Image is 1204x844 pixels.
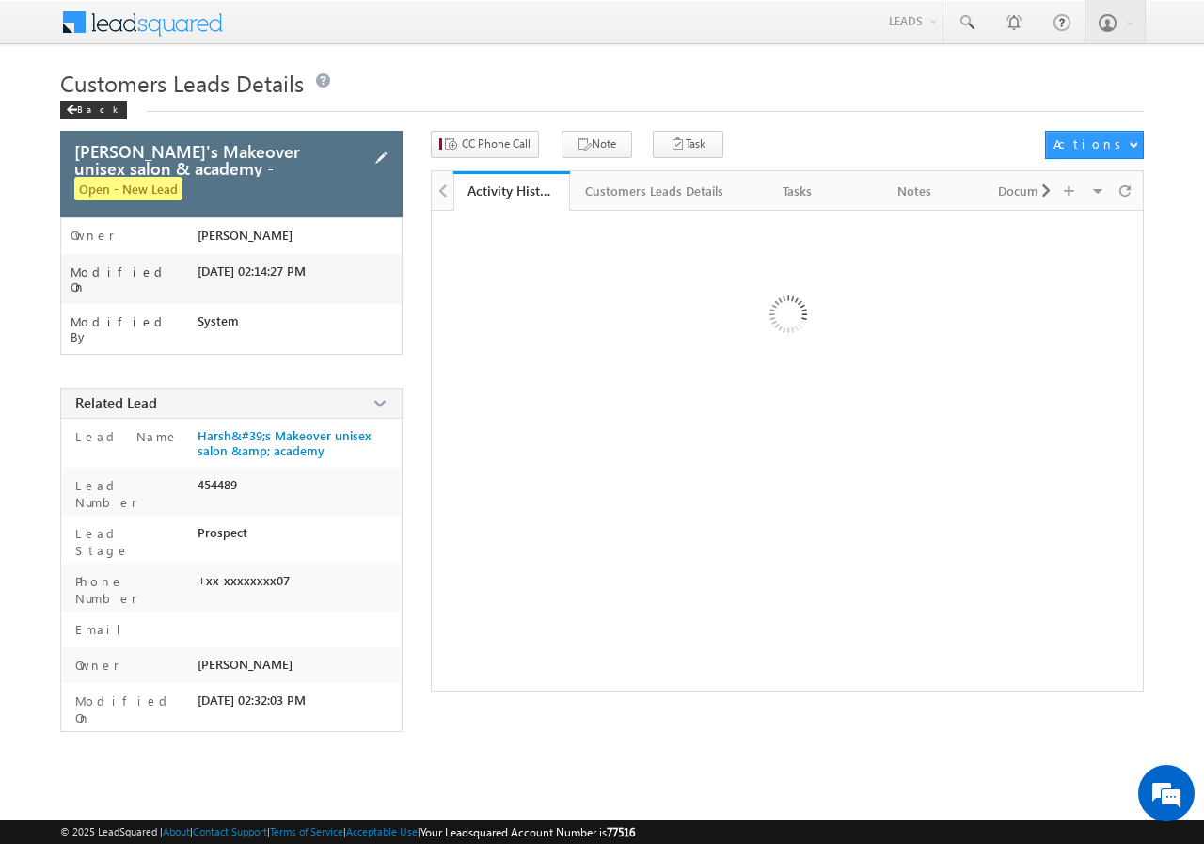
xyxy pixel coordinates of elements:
[74,143,352,177] span: [PERSON_NAME]'s Makeover unisex salon & academy -
[570,171,740,211] a: Customers Leads Details
[989,180,1073,202] div: Documents
[71,428,179,445] label: Lead Name
[755,180,840,202] div: Tasks
[198,428,392,458] a: Harsh&#39;s Makeover unisex salon &amp; academy
[431,131,539,158] button: CC Phone Call
[71,264,198,295] label: Modified On
[74,177,182,200] span: Open - New Lead
[346,825,418,837] a: Acceptable Use
[453,171,570,211] a: Activity History
[71,693,189,726] label: Modified On
[689,220,884,415] img: Loading ...
[71,573,189,607] label: Phone Number
[872,180,957,202] div: Notes
[163,825,190,837] a: About
[653,131,723,158] button: Task
[198,313,239,328] span: System
[198,525,247,540] span: Prospect
[71,314,198,344] label: Modified By
[740,171,857,211] a: Tasks
[1053,135,1128,152] div: Actions
[585,180,723,202] div: Customers Leads Details
[270,825,343,837] a: Terms of Service
[857,171,974,211] a: Notes
[71,477,189,511] label: Lead Number
[198,263,306,279] span: [DATE] 02:14:27 PM
[198,228,293,243] span: [PERSON_NAME]
[71,621,135,638] label: Email
[71,525,189,559] label: Lead Stage
[420,825,635,839] span: Your Leadsquared Account Number is
[1045,131,1144,159] button: Actions
[198,573,290,588] span: +xx-xxxxxxxx07
[60,823,635,841] span: © 2025 LeadSquared | | | | |
[462,135,531,152] span: CC Phone Call
[453,171,570,209] li: Activity History
[60,101,127,119] div: Back
[562,131,632,158] button: Note
[71,228,115,243] label: Owner
[75,393,157,412] span: Related Lead
[198,657,293,672] span: [PERSON_NAME]
[71,657,119,674] label: Owner
[467,182,556,199] div: Activity History
[198,693,306,708] span: [DATE] 02:32:03 PM
[60,68,304,98] span: Customers Leads Details
[193,825,267,837] a: Contact Support
[607,825,635,839] span: 77516
[974,171,1090,211] a: Documents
